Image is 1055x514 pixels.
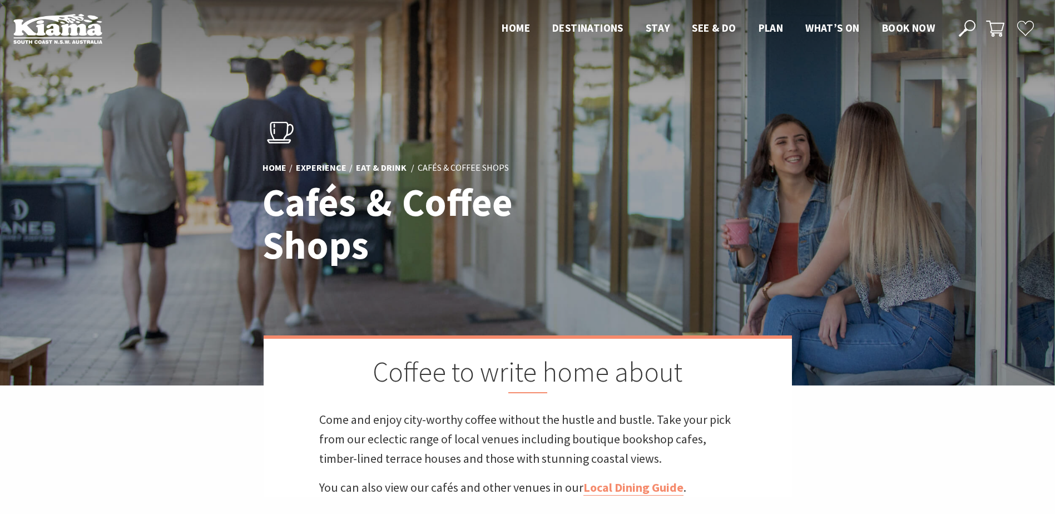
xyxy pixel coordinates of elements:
a: Eat & Drink [356,162,407,174]
h1: Cafés & Coffee Shops [262,181,577,266]
img: Kiama Logo [13,13,102,44]
a: Home [262,162,286,174]
span: Book now [882,21,935,34]
span: Stay [646,21,670,34]
span: Plan [759,21,784,34]
p: You can also view our cafés and other venues in our . [319,478,736,497]
a: Local Dining Guide [583,480,683,496]
p: Come and enjoy city-worthy coffee without the hustle and bustle. Take your pick from our eclectic... [319,410,736,469]
a: Experience [296,162,346,174]
span: See & Do [692,21,736,34]
h2: Coffee to write home about [319,355,736,393]
span: What’s On [805,21,860,34]
li: Cafés & Coffee Shops [418,161,509,175]
nav: Main Menu [491,19,946,38]
span: Home [502,21,530,34]
span: Destinations [552,21,623,34]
